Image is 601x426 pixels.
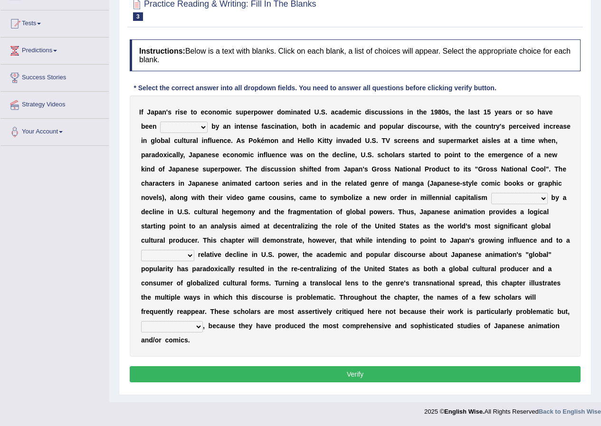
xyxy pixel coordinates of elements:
b: 5 [487,108,491,116]
b: e [345,123,349,130]
b: c [204,108,208,116]
b: l [468,108,470,116]
b: e [556,123,560,130]
button: Verify [130,366,581,382]
b: v [528,123,532,130]
b: e [145,123,149,130]
b: e [472,137,476,144]
b: i [544,123,545,130]
b: c [417,123,421,130]
b: S [321,108,325,116]
a: Strategy Videos [0,92,109,115]
b: a [364,123,368,130]
b: e [254,123,258,130]
b: e [523,123,526,130]
b: a [398,123,401,130]
b: t [455,108,457,116]
b: o [530,108,534,116]
b: a [264,123,267,130]
b: s [250,123,254,130]
b: r [401,137,404,144]
span: 3 [133,12,143,21]
b: p [509,123,513,130]
b: e [243,123,247,130]
b: a [331,108,335,116]
b: n [368,123,372,130]
b: i [355,123,357,130]
b: o [258,108,262,116]
b: t [508,137,510,144]
b: n [203,137,208,144]
b: n [143,137,147,144]
b: e [435,123,439,130]
b: e [216,137,219,144]
b: a [223,123,227,130]
b: r [506,108,508,116]
b: d [290,137,294,144]
b: h [419,108,423,116]
b: y [216,123,219,130]
b: a [282,137,286,144]
b: n [212,108,217,116]
b: n [246,123,250,130]
b: b [161,137,165,144]
b: e [201,108,205,116]
b: e [498,108,502,116]
b: c [174,137,178,144]
b: i [275,123,277,130]
b: m [350,108,355,116]
b: s [267,123,271,130]
b: d [341,123,345,130]
b: i [411,123,413,130]
a: Back to English Wise [539,408,601,415]
b: s [180,108,183,116]
b: u [425,123,429,130]
b: e [468,123,472,130]
b: e [227,137,231,144]
b: g [151,137,155,144]
b: p [154,108,159,116]
b: n [409,108,413,116]
b: t [462,123,464,130]
b: h [454,123,458,130]
b: a [482,137,486,144]
b: i [141,137,143,144]
b: i [390,108,391,116]
b: m [349,123,354,130]
b: n [219,137,224,144]
b: d [536,123,540,130]
b: r [466,137,468,144]
b: r [494,123,496,130]
b: i [291,108,293,116]
b: i [202,137,204,144]
b: a [514,137,517,144]
b: d [306,108,311,116]
b: v [545,108,549,116]
b: v [342,137,346,144]
b: s [526,108,530,116]
b: s [438,137,442,144]
b: e [567,123,571,130]
b: u [483,123,487,130]
b: e [149,123,153,130]
b: n [411,137,416,144]
a: Your Account [0,119,109,142]
b: i [450,123,452,130]
b: r [190,137,192,144]
b: a [165,137,169,144]
b: u [186,137,190,144]
b: n [487,123,491,130]
b: e [303,137,306,144]
b: y [495,108,498,116]
b: t [521,137,524,144]
b: n [286,137,290,144]
b: b [141,123,145,130]
b: e [353,137,357,144]
b: h [537,108,542,116]
b: 8 [438,108,442,116]
b: s [371,108,375,116]
b: e [461,108,465,116]
b: o [281,108,286,116]
b: n [236,123,240,130]
b: r [429,123,431,130]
